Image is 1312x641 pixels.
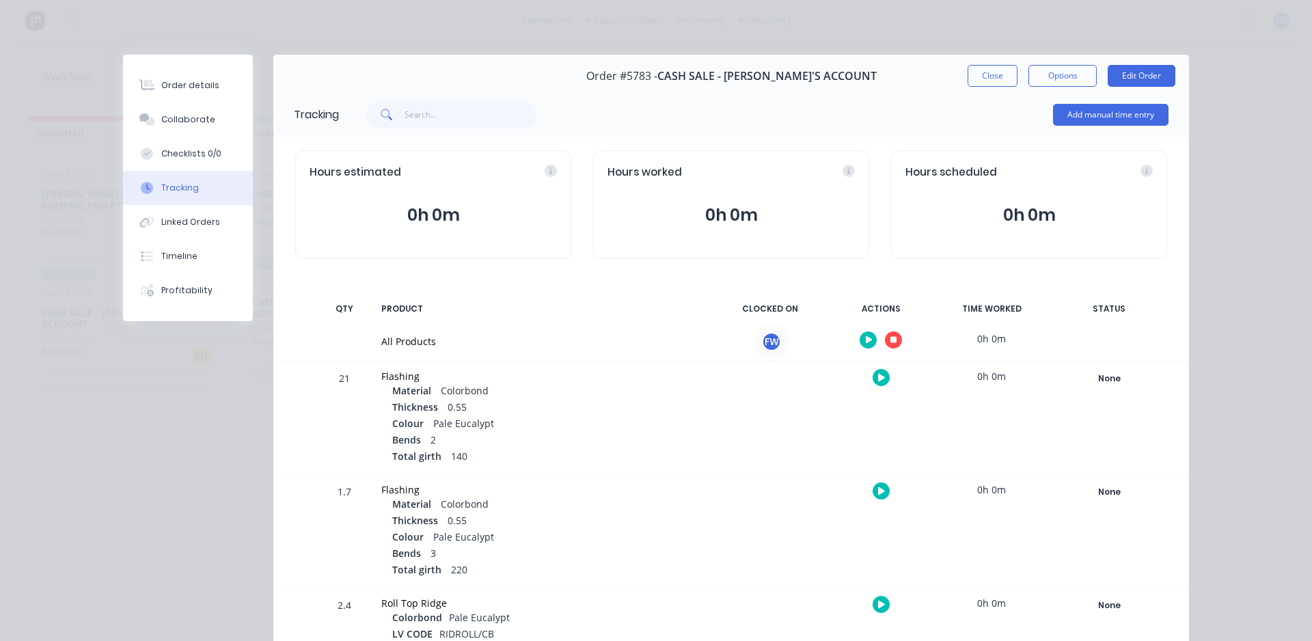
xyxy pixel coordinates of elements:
[373,295,711,323] div: PRODUCT
[392,449,702,465] div: 140
[161,148,221,160] div: Checklists 0/0
[392,400,702,416] div: 0.55
[392,530,702,546] div: Pale Eucalypt
[161,250,197,262] div: Timeline
[905,165,997,180] span: Hours scheduled
[324,363,365,474] div: 21
[381,596,702,610] div: Roll Top Ridge
[392,449,441,463] span: Total girth
[161,113,215,126] div: Collaborate
[1059,596,1159,615] button: None
[161,284,213,297] div: Profitability
[1059,482,1159,502] button: None
[294,107,339,123] div: Tracking
[1028,65,1097,87] button: Options
[123,103,253,137] button: Collaborate
[392,546,702,562] div: 3
[657,70,877,83] span: CASH SALE - [PERSON_NAME]'S ACCOUNT
[405,101,538,128] input: Search...
[161,79,219,92] div: Order details
[449,611,510,624] span: Pale Eucalypt
[392,400,438,414] span: Thickness
[1060,370,1158,387] div: None
[392,610,442,625] span: Colorbond
[940,588,1043,618] div: 0h 0m
[392,416,424,431] span: Colour
[123,273,253,308] button: Profitability
[940,474,1043,505] div: 0h 0m
[123,205,253,239] button: Linked Orders
[761,331,782,352] div: FW
[1060,483,1158,501] div: None
[324,295,365,323] div: QTY
[1060,597,1158,614] div: None
[392,497,702,513] div: Colorbond
[324,476,365,587] div: 1.7
[1053,104,1168,126] button: Add manual time entry
[830,295,932,323] div: ACTIONS
[940,323,1043,354] div: 0h 0m
[392,497,431,511] span: Material
[1051,295,1167,323] div: STATUS
[392,562,441,577] span: Total girth
[381,369,702,383] div: Flashing
[310,165,401,180] span: Hours estimated
[1108,65,1175,87] button: Edit Order
[586,70,657,83] span: Order #5783 -
[310,202,557,228] button: 0h 0m
[719,295,821,323] div: CLOCKED ON
[381,334,702,349] div: All Products
[123,137,253,171] button: Checklists 0/0
[392,416,702,433] div: Pale Eucalypt
[161,216,220,228] div: Linked Orders
[392,433,702,449] div: 2
[392,627,433,641] span: LV CODE
[392,562,702,579] div: 220
[123,171,253,205] button: Tracking
[392,383,431,398] span: Material
[607,202,855,228] button: 0h 0m
[161,182,199,194] div: Tracking
[905,202,1153,228] button: 0h 0m
[940,361,1043,392] div: 0h 0m
[940,295,1043,323] div: TIME WORKED
[123,239,253,273] button: Timeline
[392,530,424,544] span: Colour
[392,433,421,447] span: Bends
[381,482,702,497] div: Flashing
[392,513,702,530] div: 0.55
[392,546,421,560] span: Bends
[607,165,682,180] span: Hours worked
[1059,369,1159,388] button: None
[392,383,702,400] div: Colorbond
[968,65,1017,87] button: Close
[392,513,438,528] span: Thickness
[123,68,253,103] button: Order details
[439,627,494,640] span: RIDROLL/CB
